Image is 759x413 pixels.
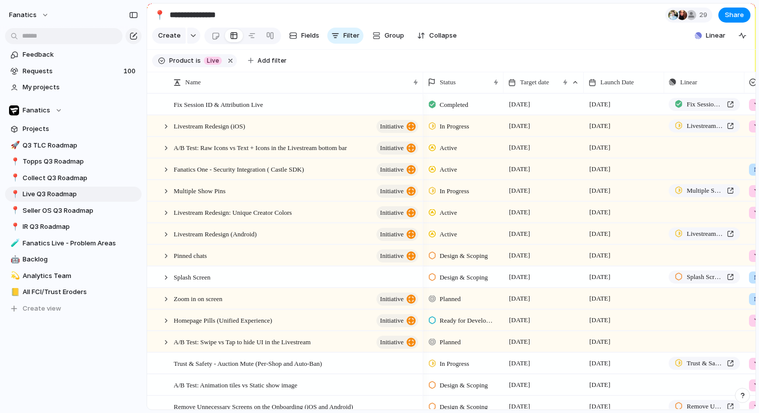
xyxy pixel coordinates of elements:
span: Splash Screen [687,272,723,282]
a: Splash Screen [669,270,740,284]
span: Livestream Redesign (iOS) [174,120,245,131]
button: Collapse [413,28,461,44]
span: [DATE] [587,249,613,261]
span: Backlog [23,254,138,264]
span: [DATE] [587,120,613,132]
button: is [194,55,203,66]
span: Feedback [23,50,138,60]
span: Q3 TLC Roadmap [23,141,138,151]
span: Planned [440,337,461,347]
span: initiative [380,206,404,220]
span: Active [440,165,457,175]
span: [DATE] [507,271,533,283]
span: Group [385,31,404,41]
span: initiative [380,227,404,241]
button: initiative [376,249,418,262]
span: Create [158,31,181,41]
span: Collapse [429,31,457,41]
span: [DATE] [507,379,533,391]
a: 📍IR Q3 Roadmap [5,219,142,234]
a: 📍Seller OS Q3 Roadmap [5,203,142,218]
span: A/B Test: Raw Icons vs Text + Icons in the Livestream bottom bar [174,142,347,153]
span: [DATE] [507,185,533,197]
span: [DATE] [507,120,533,132]
span: Livestream Redesign: Unique Creator Colors [174,206,292,218]
span: In Progress [440,121,469,131]
div: 📍 [154,8,165,22]
a: 📍Topps Q3 Roadmap [5,154,142,169]
span: Topps Q3 Roadmap [23,157,138,167]
button: initiative [376,185,418,198]
span: Fix Session ID & Attribution Live [687,99,723,109]
span: Active [440,143,457,153]
span: [DATE] [587,98,613,110]
span: [DATE] [587,142,613,154]
a: 📍Live Q3 Roadmap [5,187,142,202]
a: 🧪Fanatics Live - Problem Areas [5,236,142,251]
span: Fanatics One - Security Integration ( Castle SDK) [174,163,304,175]
span: Fanatics [23,105,50,115]
a: 🤖Backlog [5,252,142,267]
span: Product [169,56,194,65]
span: Remove Unnecessary Screens on the Onboarding (iOS and Android) [174,400,353,412]
span: My projects [23,82,138,92]
a: Feedback [5,47,142,62]
button: 📍 [9,222,19,232]
span: A/B Test: Swipe vs Tap to hide UI in the Livestream [174,336,311,347]
span: Remove Unnecessary Screens on the Onboarding (iOS and Android) [687,401,723,411]
div: 📍 [11,205,18,216]
span: Livestream Redesign (iOS and Android) [687,121,723,131]
button: 🤖 [9,254,19,264]
span: [DATE] [507,163,533,175]
button: initiative [376,336,418,349]
span: Active [440,208,457,218]
span: Linear [680,77,697,87]
span: Fanatics Live - Problem Areas [23,238,138,248]
span: initiative [380,335,404,349]
div: 📒 [11,287,18,298]
span: fanatics [9,10,37,20]
span: [DATE] [587,293,613,305]
span: [DATE] [507,228,533,240]
span: Multiple Show Pins [687,186,723,196]
span: Fields [301,31,319,41]
button: Create view [5,301,142,316]
span: [DATE] [507,98,533,110]
a: 🚀Q3 TLC Roadmap [5,138,142,153]
span: Live [207,56,219,65]
span: [DATE] [507,336,533,348]
button: initiative [376,228,418,241]
span: Status [440,77,456,87]
div: 💫 [11,270,18,282]
a: Trust & Safety - Auction Mute (Per-Shop and Auto-Ban) [669,357,740,370]
button: Create [152,28,186,44]
span: Collect Q3 Roadmap [23,173,138,183]
span: IR Q3 Roadmap [23,222,138,232]
span: A/B Test: Animation tiles vs Static show image [174,379,297,390]
span: [DATE] [587,314,613,326]
span: Trust & Safety - Auction Mute (Per-Shop and Auto-Ban) [687,358,723,368]
span: Linear [706,31,725,41]
button: 📍 [9,189,19,199]
button: initiative [376,293,418,306]
span: Share [725,10,744,20]
a: 💫Analytics Team [5,268,142,284]
button: 💫 [9,271,19,281]
a: Fix Session ID & Attribution Live [669,98,740,111]
button: 🧪 [9,238,19,248]
span: [DATE] [587,400,613,412]
span: is [196,56,201,65]
span: initiative [380,119,404,133]
a: Livestream Redesign (iOS and Android) [669,227,740,240]
div: 📍 [11,156,18,168]
button: Group [367,28,409,44]
span: [DATE] [587,228,613,240]
span: Design & Scoping [440,272,488,283]
span: Livestream Redesign (iOS and Android) [687,229,723,239]
button: initiative [376,314,418,327]
span: Zoom in on screen [174,293,222,304]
